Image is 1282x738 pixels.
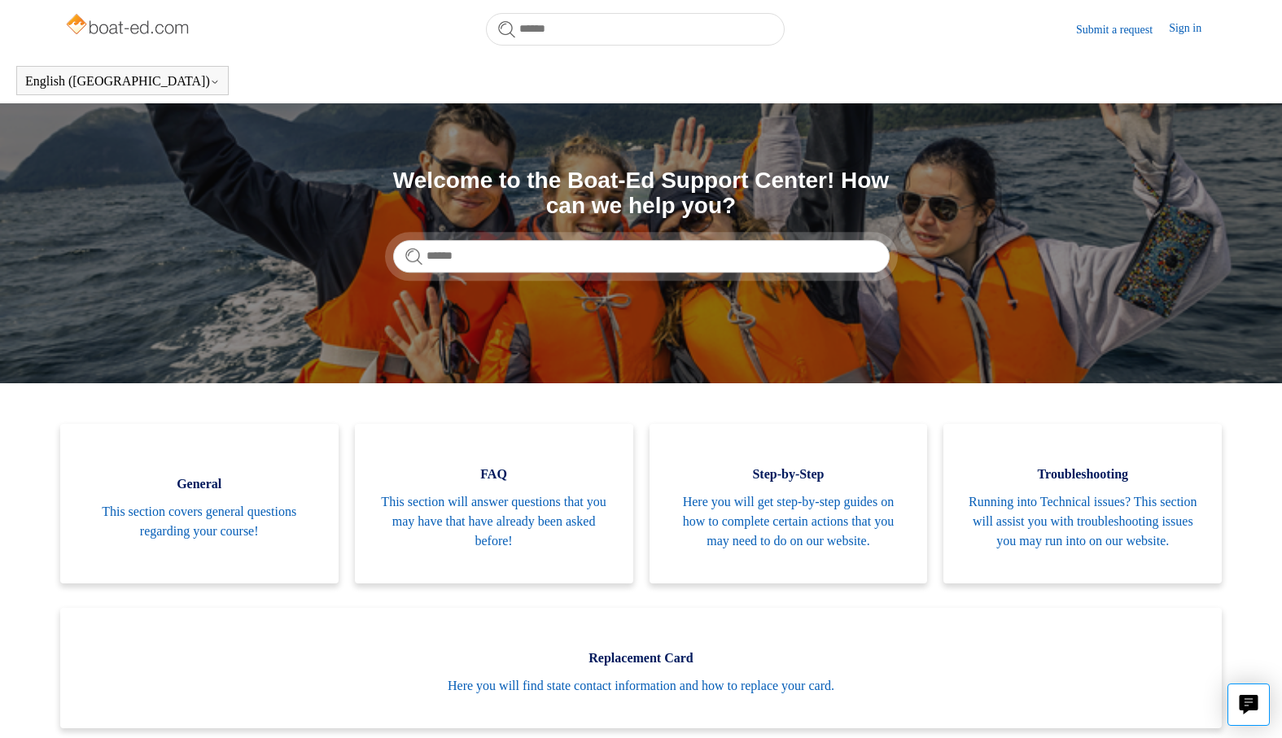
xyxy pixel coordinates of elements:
[355,424,633,583] a: FAQ This section will answer questions that you may have that have already been asked before!
[486,13,785,46] input: Search
[60,608,1223,728] a: Replacement Card Here you will find state contact information and how to replace your card.
[1169,20,1218,39] a: Sign in
[968,492,1197,551] span: Running into Technical issues? This section will assist you with troubleshooting issues you may r...
[379,465,609,484] span: FAQ
[85,502,314,541] span: This section covers general questions regarding your course!
[393,240,890,273] input: Search
[64,10,194,42] img: Boat-Ed Help Center home page
[968,465,1197,484] span: Troubleshooting
[1227,683,1270,726] button: Live chat
[85,474,314,494] span: General
[943,424,1222,583] a: Troubleshooting Running into Technical issues? This section will assist you with troubleshooting ...
[1076,21,1169,38] a: Submit a request
[379,492,609,551] span: This section will answer questions that you may have that have already been asked before!
[85,648,1198,668] span: Replacement Card
[60,424,339,583] a: General This section covers general questions regarding your course!
[393,168,890,219] h1: Welcome to the Boat-Ed Support Center! How can we help you?
[85,676,1198,696] span: Here you will find state contact information and how to replace your card.
[674,465,904,484] span: Step-by-Step
[650,424,928,583] a: Step-by-Step Here you will get step-by-step guides on how to complete certain actions that you ma...
[25,74,220,89] button: English ([GEOGRAPHIC_DATA])
[674,492,904,551] span: Here you will get step-by-step guides on how to complete certain actions that you may need to do ...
